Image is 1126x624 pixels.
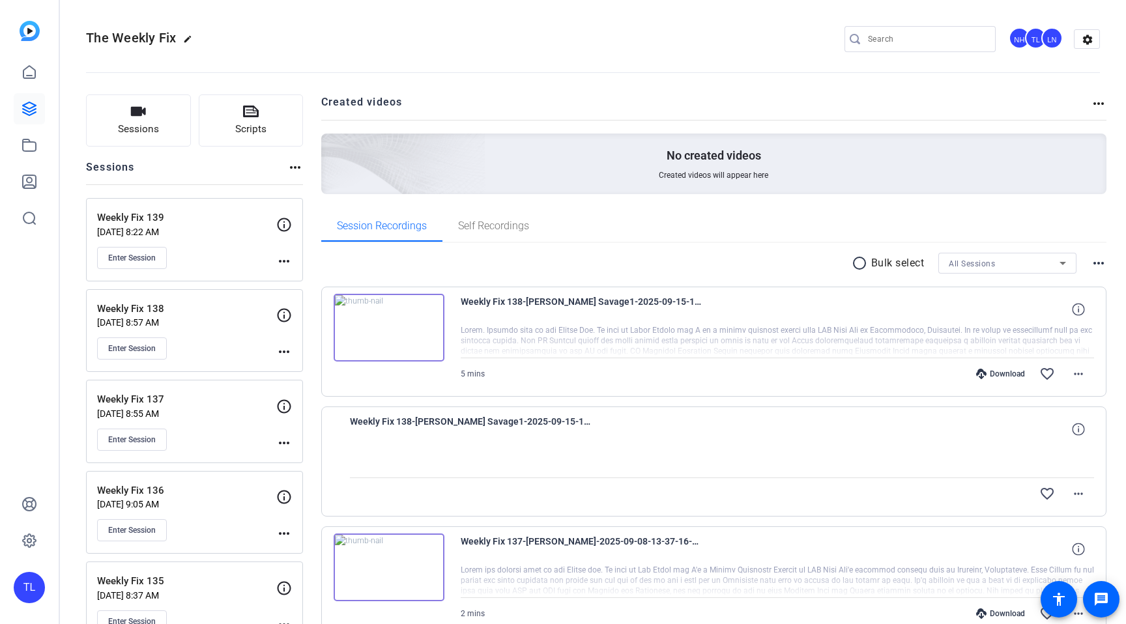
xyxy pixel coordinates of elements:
p: Bulk select [871,255,925,271]
mat-icon: favorite_border [1039,606,1055,621]
p: No created videos [667,148,761,163]
p: [DATE] 8:37 AM [97,590,276,601]
ngx-avatar: Timothy Laurie [1025,27,1048,50]
mat-icon: message [1093,591,1109,607]
span: Created videos will appear here [659,170,768,180]
span: Enter Session [108,525,156,535]
mat-icon: more_horiz [1071,606,1086,621]
mat-icon: settings [1075,30,1101,50]
mat-icon: edit [183,35,199,50]
button: Sessions [86,94,191,147]
span: Enter Session [108,434,156,445]
p: Weekly Fix 137 [97,392,276,407]
span: Weekly Fix 137-[PERSON_NAME]-2025-09-08-13-37-16-009-0 [461,533,702,565]
span: Scripts [235,122,267,137]
span: 5 mins [461,369,485,378]
mat-icon: more_horiz [1071,486,1086,502]
mat-icon: more_horiz [1071,366,1086,382]
input: Search [868,31,985,47]
button: Scripts [199,94,304,147]
mat-icon: favorite_border [1039,486,1055,502]
p: [DATE] 9:05 AM [97,499,276,509]
div: LN [1041,27,1063,49]
div: Download [970,608,1032,619]
p: Weekly Fix 138 [97,302,276,317]
span: Self Recordings [458,221,529,231]
span: 2 mins [461,609,485,618]
span: Session Recordings [337,221,427,231]
mat-icon: more_horiz [276,526,292,541]
span: The Weekly Fix [86,30,177,46]
button: Enter Session [97,429,167,451]
span: Enter Session [108,343,156,354]
mat-icon: favorite_border [1039,366,1055,382]
button: Enter Session [97,519,167,541]
p: [DATE] 8:22 AM [97,227,276,237]
img: Creted videos background [175,5,486,287]
span: All Sessions [949,259,995,268]
p: Weekly Fix 139 [97,210,276,225]
img: thumb-nail [334,533,444,601]
ngx-avatar: Lan Nguyen [1041,27,1064,50]
button: Enter Session [97,337,167,360]
div: Download [970,369,1032,379]
span: Weekly Fix 138-[PERSON_NAME] Savage1-2025-09-15-10-11-33-624-0 [461,294,702,325]
p: [DATE] 8:55 AM [97,408,276,419]
mat-icon: more_horiz [276,253,292,269]
span: Enter Session [108,253,156,263]
mat-icon: more_horiz [1091,96,1106,111]
button: Enter Session [97,247,167,269]
img: thumb-nail [334,294,444,362]
ngx-avatar: Nancy Hanninen [1009,27,1032,50]
img: blue-gradient.svg [20,21,40,41]
div: TL [14,572,45,603]
mat-icon: accessibility [1051,591,1067,607]
div: TL [1025,27,1047,49]
p: Weekly Fix 135 [97,574,276,589]
span: Sessions [118,122,159,137]
mat-icon: more_horiz [287,160,303,175]
h2: Created videos [321,94,1091,120]
span: Weekly Fix 138-[PERSON_NAME] Savage1-2025-09-15-10-04-46-651-0 [350,414,591,445]
p: Weekly Fix 136 [97,483,276,498]
p: [DATE] 8:57 AM [97,317,276,328]
h2: Sessions [86,160,135,184]
div: NH [1009,27,1030,49]
mat-icon: more_horiz [1091,255,1106,271]
mat-icon: more_horiz [276,344,292,360]
mat-icon: radio_button_unchecked [852,255,871,271]
mat-icon: more_horiz [276,435,292,451]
